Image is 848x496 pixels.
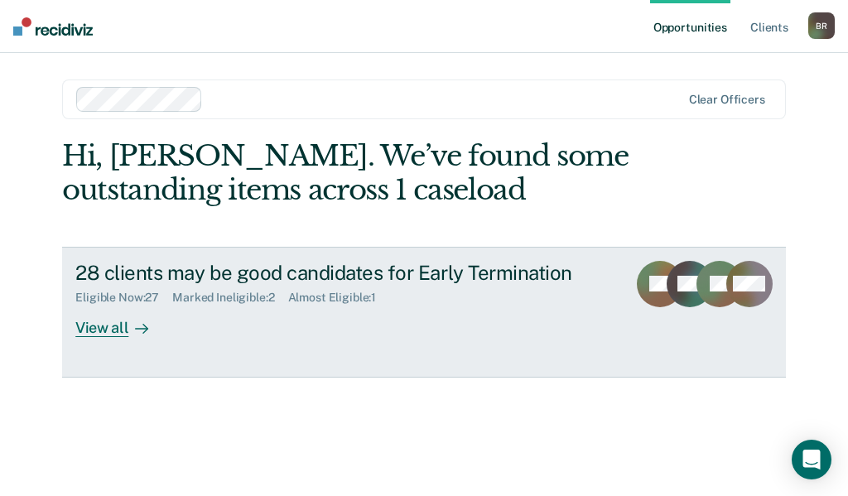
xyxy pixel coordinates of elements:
[808,12,835,39] button: BR
[75,291,172,305] div: Eligible Now : 27
[62,139,641,207] div: Hi, [PERSON_NAME]. We’ve found some outstanding items across 1 caseload
[689,93,765,107] div: Clear officers
[62,247,786,378] a: 28 clients may be good candidates for Early TerminationEligible Now:27Marked Ineligible:2Almost E...
[808,12,835,39] div: B R
[792,440,831,479] div: Open Intercom Messenger
[288,291,390,305] div: Almost Eligible : 1
[172,291,287,305] div: Marked Ineligible : 2
[75,261,614,285] div: 28 clients may be good candidates for Early Termination
[75,305,168,337] div: View all
[13,17,93,36] img: Recidiviz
